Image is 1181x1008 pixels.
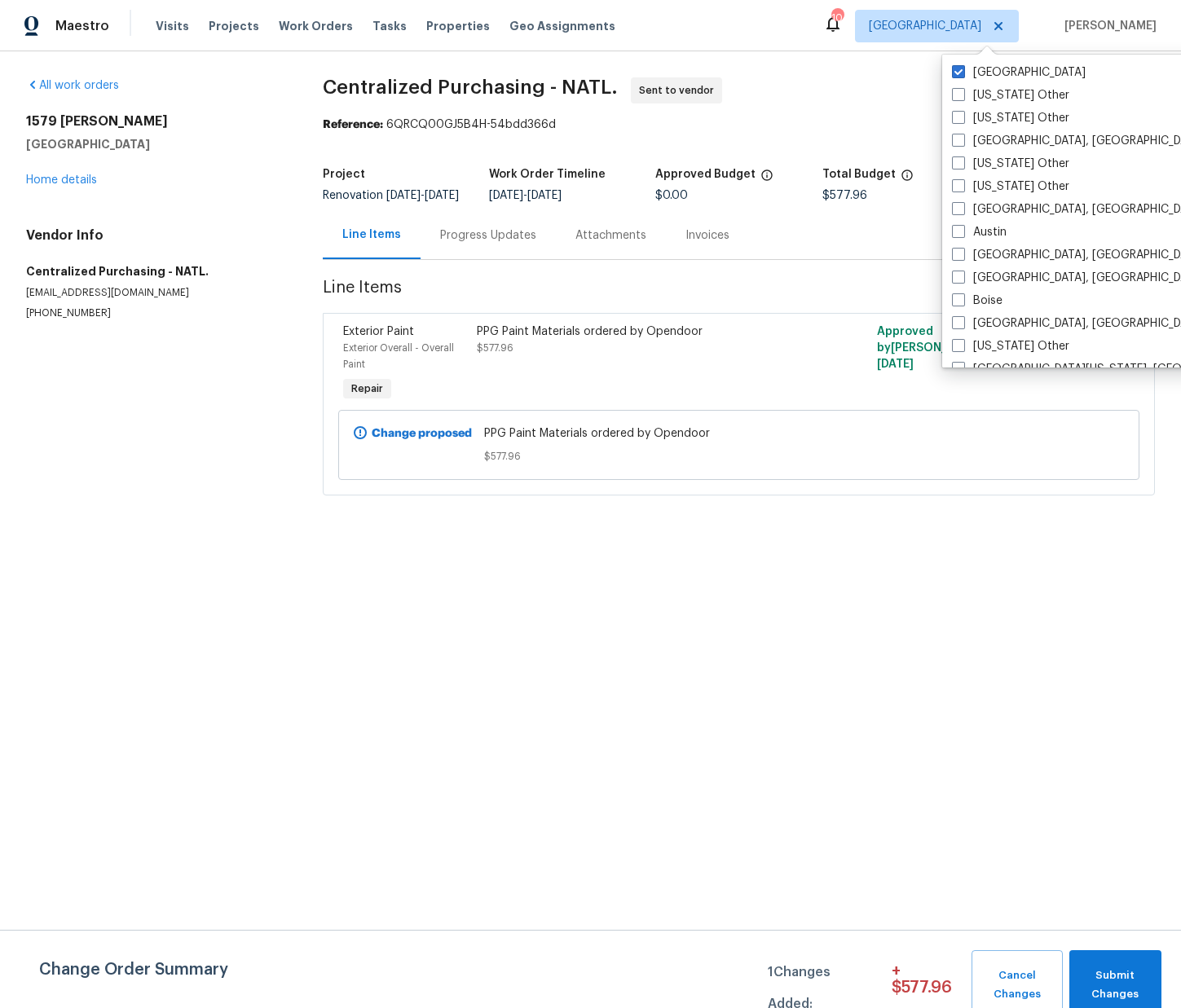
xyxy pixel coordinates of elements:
[952,87,1069,103] label: [US_STATE] Other
[869,18,981,34] span: [GEOGRAPHIC_DATA]
[822,190,867,201] span: $577.96
[484,448,994,464] span: $577.96
[323,77,618,97] span: Centralized Purchasing - NATL.
[26,286,284,300] p: [EMAIL_ADDRESS][DOMAIN_NAME]
[26,136,284,152] h5: [GEOGRAPHIC_DATA]
[26,113,284,130] h2: 1579 [PERSON_NAME]
[209,18,259,34] span: Projects
[323,119,383,130] b: Reference:
[477,324,801,340] div: PPG Paint Materials ordered by Opendoor
[342,227,401,243] div: Line Items
[655,169,756,180] h5: Approved Budget
[425,190,459,201] span: [DATE]
[26,227,284,244] h4: Vendor Info
[386,190,421,201] span: [DATE]
[952,64,1086,81] label: [GEOGRAPHIC_DATA]
[575,227,646,244] div: Attachments
[639,82,720,99] span: Sent to vendor
[477,343,513,353] span: $577.96
[386,190,459,201] span: -
[952,178,1069,195] label: [US_STATE] Other
[372,20,407,32] span: Tasks
[822,169,896,180] h5: Total Budget
[877,326,998,370] span: Approved by [PERSON_NAME] on
[489,169,606,180] h5: Work Order Timeline
[484,425,994,442] span: PPG Paint Materials ordered by Opendoor
[877,359,914,370] span: [DATE]
[26,306,284,320] p: [PHONE_NUMBER]
[440,227,536,244] div: Progress Updates
[489,190,562,201] span: -
[685,227,729,244] div: Invoices
[831,10,843,26] div: 104
[901,169,914,190] span: The total cost of line items that have been proposed by Opendoor. This sum includes line items th...
[952,293,1003,309] label: Boise
[323,280,1068,310] span: Line Items
[655,190,688,201] span: $0.00
[323,117,1155,133] div: 6QRCQ00GJ5B4H-54bdd366d
[489,190,523,201] span: [DATE]
[372,428,472,439] b: Change proposed
[156,18,189,34] span: Visits
[760,169,773,190] span: The total cost of line items that have been approved by both Opendoor and the Trade Partner. This...
[279,18,353,34] span: Work Orders
[343,326,414,337] span: Exterior Paint
[952,224,1007,240] label: Austin
[1058,18,1157,34] span: [PERSON_NAME]
[323,169,365,180] h5: Project
[26,80,119,91] a: All work orders
[952,338,1069,354] label: [US_STATE] Other
[323,190,459,201] span: Renovation
[426,18,490,34] span: Properties
[26,174,97,186] a: Home details
[26,263,284,280] h5: Centralized Purchasing - NATL.
[952,156,1069,172] label: [US_STATE] Other
[527,190,562,201] span: [DATE]
[345,381,390,397] span: Repair
[952,110,1069,126] label: [US_STATE] Other
[509,18,615,34] span: Geo Assignments
[343,343,454,369] span: Exterior Overall - Overall Paint
[55,18,109,34] span: Maestro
